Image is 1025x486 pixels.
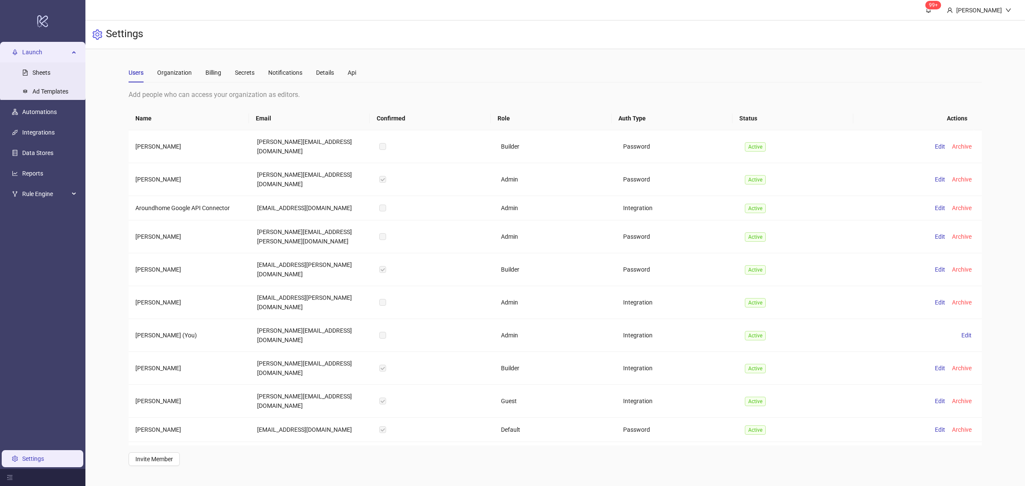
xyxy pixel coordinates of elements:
span: Archive [952,143,972,150]
span: setting [92,29,102,40]
div: Users [129,68,143,77]
a: Data Stores [22,149,53,156]
td: [EMAIL_ADDRESS][PERSON_NAME][DOMAIN_NAME] [250,253,372,286]
span: Active [745,298,766,307]
span: Archive [952,299,972,306]
td: Password [616,253,738,286]
div: Secrets [235,68,255,77]
button: Edit [931,174,949,184]
div: Api [348,68,356,77]
span: Edit [935,143,945,150]
span: fork [12,191,18,197]
span: bell [925,7,931,13]
span: Active [745,397,766,406]
div: [PERSON_NAME] [953,6,1005,15]
span: Edit [935,299,945,306]
td: Password [616,220,738,253]
td: [PERSON_NAME] [129,286,251,319]
td: Builder [494,352,616,385]
button: Edit [931,231,949,242]
span: user [947,7,953,13]
span: Rule Engine [22,185,69,202]
span: Active [745,364,766,373]
span: Active [745,142,766,152]
th: Email [249,107,370,130]
span: Active [745,232,766,242]
span: Edit [935,426,945,433]
span: Active [745,425,766,435]
td: [PERSON_NAME][EMAIL_ADDRESS][DOMAIN_NAME] [250,385,372,418]
span: Edit [935,233,945,240]
td: [PERSON_NAME] [129,253,251,286]
td: Guest [494,385,616,418]
div: Details [316,68,334,77]
td: [PERSON_NAME][EMAIL_ADDRESS][DOMAIN_NAME] [250,352,372,385]
a: Sheets [32,69,50,76]
button: Archive [949,203,975,213]
div: Billing [205,68,221,77]
span: Edit [935,365,945,372]
div: Add people who can access your organization as editors. [129,89,982,100]
button: Edit [931,297,949,307]
td: [PERSON_NAME][EMAIL_ADDRESS][DOMAIN_NAME] [250,163,372,196]
button: Archive [949,141,975,152]
button: Invite Member [129,452,180,466]
td: Kitchn Building Support (OM) [129,442,251,475]
button: Archive [949,297,975,307]
td: Integration [616,352,738,385]
a: Ad Templates [32,88,68,95]
button: Archive [949,425,975,435]
div: Notifications [268,68,302,77]
a: Integrations [22,129,55,136]
td: Aroundhome Google API Connector [129,196,251,220]
td: Password [616,418,738,442]
td: Default [494,418,616,442]
td: [PERSON_NAME] [129,220,251,253]
td: Admin [494,163,616,196]
td: [EMAIL_ADDRESS][PERSON_NAME][DOMAIN_NAME] [250,286,372,319]
td: [PERSON_NAME][EMAIL_ADDRESS][PERSON_NAME][DOMAIN_NAME] [250,220,372,253]
button: Edit [931,425,949,435]
button: Archive [949,174,975,184]
span: Archive [952,266,972,273]
td: Admin [494,319,616,352]
th: Auth Type [612,107,732,130]
span: Archive [952,398,972,404]
span: Edit [935,398,945,404]
span: rocket [12,49,18,55]
span: Edit [935,266,945,273]
h3: Settings [106,27,143,42]
td: [PERSON_NAME] (You) [129,319,251,352]
span: Edit [935,205,945,211]
td: Password [616,163,738,196]
td: Password [616,130,738,163]
td: [PERSON_NAME][EMAIL_ADDRESS][DOMAIN_NAME] [250,319,372,352]
td: Builder [494,442,616,475]
td: [EMAIL_ADDRESS][DOMAIN_NAME] [250,418,372,442]
td: [PERSON_NAME] [129,418,251,442]
button: Edit [931,264,949,275]
td: Builder [494,253,616,286]
span: Active [745,204,766,213]
td: [PERSON_NAME] [129,163,251,196]
button: Edit [931,363,949,373]
td: Builder [494,130,616,163]
span: Invite Member [135,456,173,463]
th: Actions [853,107,974,130]
span: Edit [961,332,972,339]
sup: 682 [925,1,941,9]
span: Edit [935,176,945,183]
button: Edit [958,330,975,340]
span: Active [745,175,766,184]
span: Archive [952,426,972,433]
span: menu-fold [7,474,13,480]
span: Archive [952,365,972,372]
a: Automations [22,108,57,115]
td: Integration [616,385,738,418]
td: [PERSON_NAME] [129,385,251,418]
td: Admin [494,286,616,319]
th: Role [491,107,612,130]
a: Reports [22,170,43,177]
button: Archive [949,231,975,242]
span: Archive [952,205,972,211]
